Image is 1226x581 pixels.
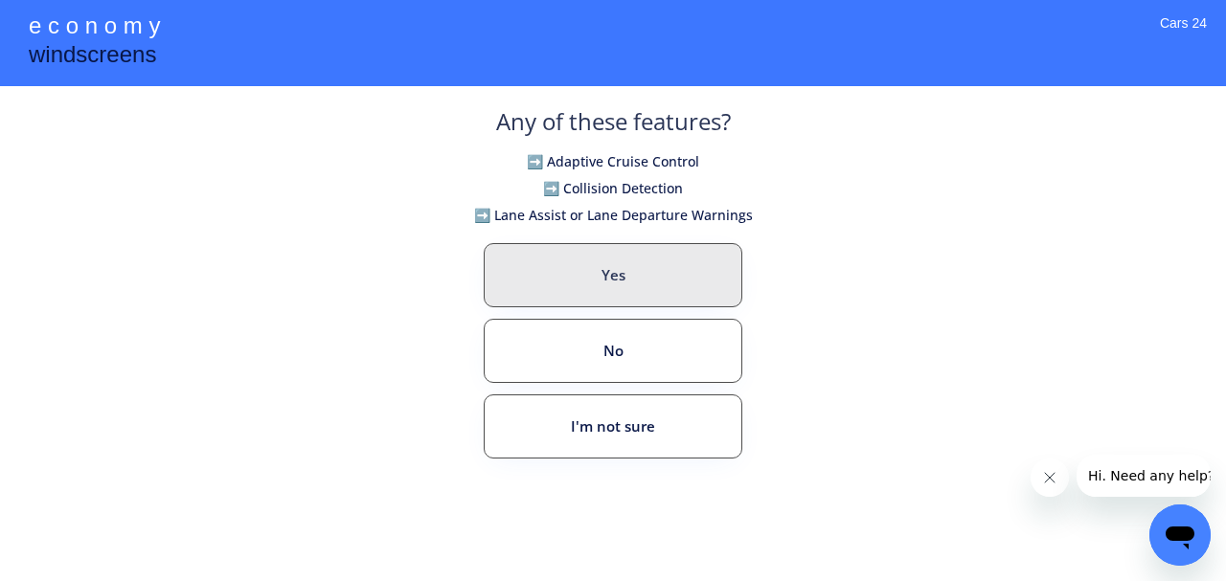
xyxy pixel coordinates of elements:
[474,148,753,229] h6: ➡️ Adaptive Cruise Control ➡️ Collision Detection ➡️ Lane Assist or Lane Departure Warnings
[29,10,160,46] div: e c o n o m y
[1160,14,1207,57] div: Cars 24
[1031,458,1069,497] iframe: Close message
[11,13,138,29] span: Hi. Need any help?
[484,243,742,307] button: Yes
[496,105,731,148] div: Any of these features?
[484,394,742,458] button: I'm not sure
[1077,455,1211,497] iframe: Message from company
[484,319,742,383] button: No
[1149,504,1211,566] iframe: Button to launch messaging window
[29,38,156,76] div: windscreens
